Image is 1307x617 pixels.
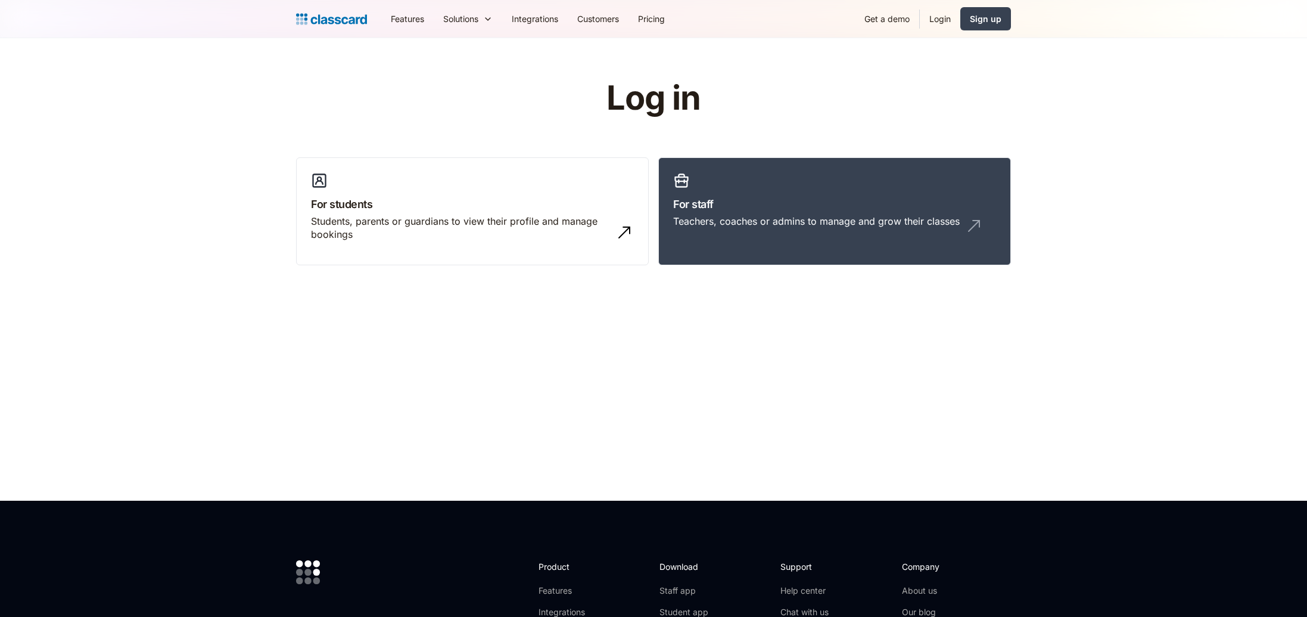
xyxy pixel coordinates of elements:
[960,7,1011,30] a: Sign up
[780,585,829,597] a: Help center
[673,215,960,228] div: Teachers, coaches or admins to manage and grow their classes
[780,560,829,573] h2: Support
[465,80,843,117] h1: Log in
[311,215,610,241] div: Students, parents or guardians to view their profile and manage bookings
[673,196,996,212] h3: For staff
[502,5,568,32] a: Integrations
[902,560,981,573] h2: Company
[628,5,674,32] a: Pricing
[902,585,981,597] a: About us
[311,196,634,212] h3: For students
[855,5,919,32] a: Get a demo
[296,157,649,266] a: For studentsStudents, parents or guardians to view their profile and manage bookings
[920,5,960,32] a: Login
[568,5,628,32] a: Customers
[381,5,434,32] a: Features
[659,560,708,573] h2: Download
[970,13,1001,25] div: Sign up
[434,5,502,32] div: Solutions
[539,585,602,597] a: Features
[443,13,478,25] div: Solutions
[658,157,1011,266] a: For staffTeachers, coaches or admins to manage and grow their classes
[539,560,602,573] h2: Product
[659,585,708,597] a: Staff app
[296,11,367,27] a: home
